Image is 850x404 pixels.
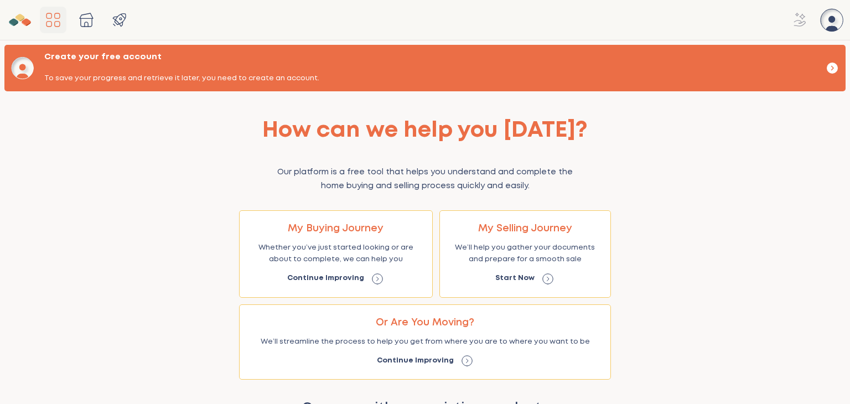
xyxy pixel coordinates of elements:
p: Create your free account [44,51,319,63]
button: Or Are You Moving?We’ll streamline the process to help you get from where you are to where you wa... [239,304,611,380]
em: My Selling Journey [478,224,572,233]
p: Continue Improving [377,355,454,367]
span: Dashboard [40,7,66,33]
p: To save your progress and retrieve it later, you need to create an account. [44,73,319,85]
span: Products [106,7,133,33]
span: Refer for £30 [787,7,813,33]
p: We’ll streamline the process to help you get from where you are to where you want to be [261,336,590,348]
button: My Buying JourneyWhether you’ve just started looking or are about to complete, we can help youCon... [239,210,433,298]
button: My Selling JourneyWe’ll help you gather your documents and prepare for a smooth saleStart Now [439,210,611,298]
p: Our platform is a free tool that helps you understand and complete the home buying and selling pr... [266,165,584,193]
p: Continue Improving [287,273,364,284]
em: My Buying Journey [288,224,383,233]
em: How can we help you [DATE]? [262,121,588,141]
span: Properties [73,7,100,33]
p: We’ll help you gather your documents and prepare for a smooth sale [452,242,599,266]
p: Start Now [495,273,535,284]
em: Or Are You Moving? [376,318,474,327]
button: Create your free accountTo save your progress and retrieve it later, you need to create an account. [4,45,846,91]
p: Whether you’ve just started looking or are about to complete, we can help you [251,242,421,266]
